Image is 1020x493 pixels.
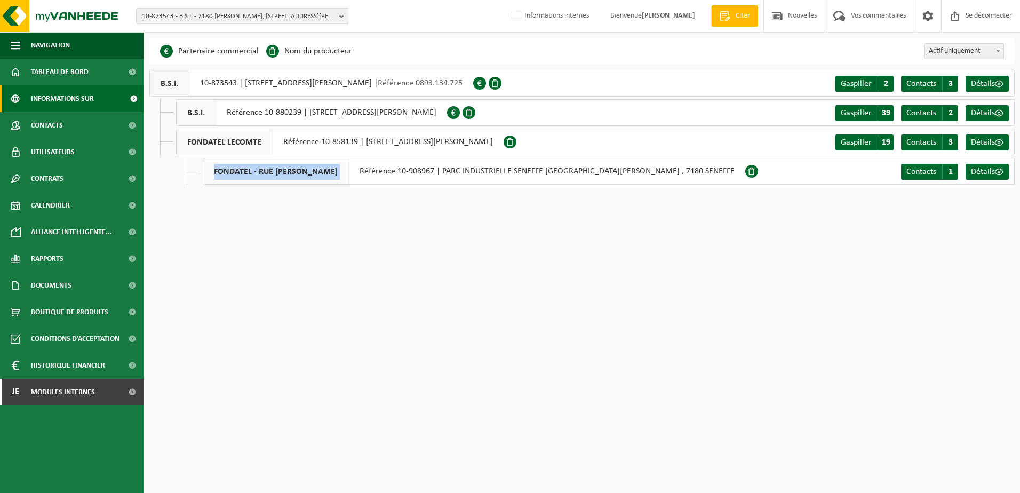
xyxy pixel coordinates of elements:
span: Contacts [906,79,936,88]
span: Je [11,379,20,405]
span: Gaspiller [841,138,872,147]
span: Boutique de produits [31,299,108,325]
span: Référence 0893.134.725 [378,79,463,88]
span: FONDATEL LECOMTE [177,129,273,155]
font: Référence 10-880239 | [STREET_ADDRESS][PERSON_NAME] [227,108,436,117]
span: Utilisateurs [31,139,75,165]
a: Gaspiller 2 [835,76,894,92]
span: 2 [942,105,958,121]
span: 10-873543 - B.S.I. - 7180 [PERSON_NAME], [STREET_ADDRESS][PERSON_NAME] [142,9,335,25]
a: Détails [966,164,1009,180]
button: 10-873543 - B.S.I. - 7180 [PERSON_NAME], [STREET_ADDRESS][PERSON_NAME] [136,8,349,24]
a: Contacts 1 [901,164,958,180]
span: Contacts [906,138,936,147]
font: Partenaire commercial [178,47,259,55]
span: Détails [971,79,995,88]
span: Détails [971,109,995,117]
span: Calendrier [31,192,70,219]
font: Bienvenue [610,12,695,20]
span: Conditions d’acceptation [31,325,119,352]
span: Gaspiller [841,109,872,117]
span: 2 [878,76,894,92]
span: Informations sur l’entreprise [31,85,123,112]
span: B.S.I. [150,70,189,96]
span: Documents [31,272,71,299]
a: Gaspiller 19 [835,134,894,150]
span: FONDATEL - RUE [PERSON_NAME] [203,158,349,184]
font: Référence 10-908967 | PARC INDUSTRIELLE SENEFFE [GEOGRAPHIC_DATA][PERSON_NAME] , 7180 SENEFFE [360,167,735,176]
span: 1 [942,164,958,180]
span: 3 [942,134,958,150]
span: Gaspiller [841,79,872,88]
span: B.S.I. [177,100,216,125]
font: Référence 10-858139 | [STREET_ADDRESS][PERSON_NAME] [283,138,493,146]
span: 39 [878,105,894,121]
strong: [PERSON_NAME] [642,12,695,20]
span: Rapports [31,245,63,272]
span: Citer [733,11,753,21]
font: Nom du producteur [284,47,352,55]
a: Citer [711,5,758,27]
span: Contacts [906,168,936,176]
span: Alliance intelligente... [31,219,112,245]
span: 19 [878,134,894,150]
a: Contacts 3 [901,134,958,150]
span: Alleen actief [925,44,1003,59]
span: Contrats [31,165,63,192]
span: Alleen actief [924,43,1004,59]
span: Détails [971,138,995,147]
a: Contacts 3 [901,76,958,92]
a: Détails [966,105,1009,121]
font: 10-873543 | [STREET_ADDRESS][PERSON_NAME] | [200,79,463,88]
a: Contacts 2 [901,105,958,121]
span: Contacts [31,112,63,139]
label: Informations internes [509,8,589,24]
a: Gaspiller 39 [835,105,894,121]
span: Navigation [31,32,70,59]
a: Détails [966,134,1009,150]
span: 3 [942,76,958,92]
span: Détails [971,168,995,176]
a: Détails [966,76,1009,92]
span: Modules internes [31,379,95,405]
span: Contacts [906,109,936,117]
span: Historique financier [31,352,105,379]
span: Tableau de bord [31,59,89,85]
